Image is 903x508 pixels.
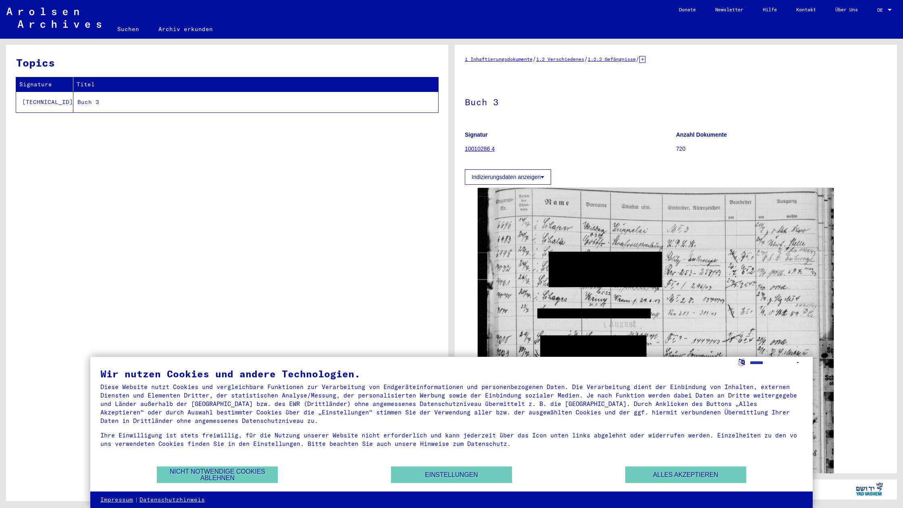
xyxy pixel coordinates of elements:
h3: Topics [16,55,438,71]
p: 720 [676,145,887,153]
a: Impressum [100,496,133,504]
td: [TECHNICAL_ID] [16,92,73,112]
a: 1.2.2 Gefängnisse [588,56,636,62]
b: Signatur [465,131,488,138]
button: Indizierungsdaten anzeigen [465,169,551,185]
span: / [533,55,536,62]
b: Anzahl Dokumente [676,131,727,138]
label: Sprache auswählen [737,358,746,366]
button: Alles akzeptieren [625,466,746,483]
div: Wir nutzen Cookies und andere Technologien. [100,369,803,379]
a: 10010286 4 [465,146,495,152]
th: Signature [16,77,73,92]
a: Archiv erkunden [149,19,223,39]
div: Diese Website nutzt Cookies und vergleichbare Funktionen zur Verarbeitung von Endgeräteinformatio... [100,383,803,425]
span: / [584,55,588,62]
button: Nicht notwendige Cookies ablehnen [157,466,278,483]
span: / [636,55,639,62]
div: Ihre Einwilligung ist stets freiwillig, für die Nutzung unserer Website nicht erforderlich und ka... [100,431,803,448]
span: DE [877,7,886,13]
button: Einstellungen [391,466,512,483]
td: Buch 3 [73,92,438,112]
select: Sprache auswählen [750,357,803,369]
img: Arolsen_neg.svg [6,8,101,28]
a: Suchen [108,19,149,39]
a: 1.2 Verschiedenes [536,56,584,62]
a: Datenschutzhinweis [139,496,205,504]
h1: Buch 3 [465,83,887,119]
a: 1 Inhaftierungsdokumente [465,56,533,62]
th: Titel [73,77,438,92]
img: yv_logo.png [854,479,884,499]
